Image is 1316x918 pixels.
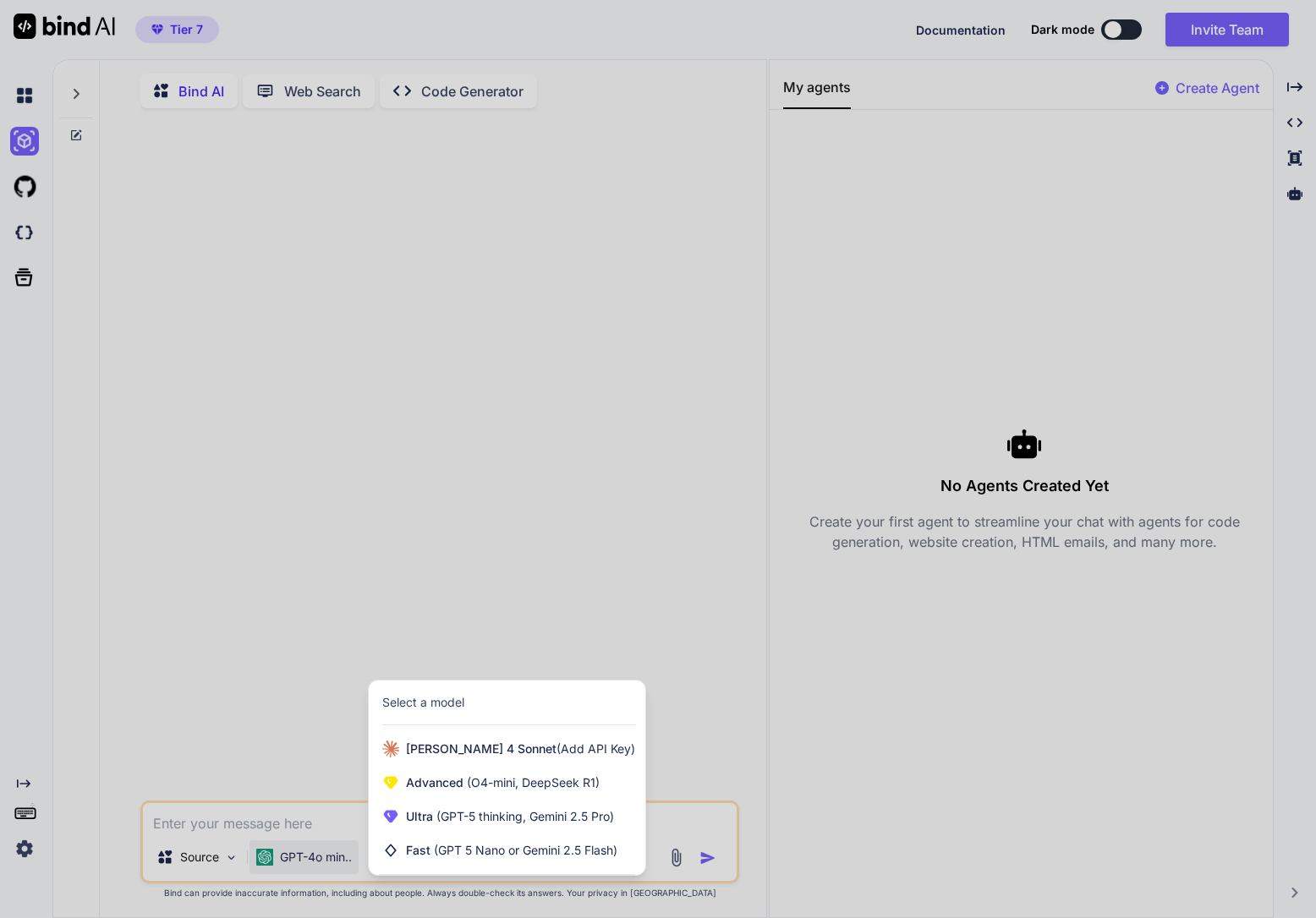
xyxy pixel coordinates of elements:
span: (GPT 5 Nano or Gemini 2.5 Flash) [434,843,617,857]
span: [PERSON_NAME] 4 Sonnet [406,740,635,757]
span: Advanced [406,774,600,791]
span: (Add API Key) [557,741,635,756]
span: (GPT-5 thinking, Gemini 2.5 Pro) [433,809,614,823]
div: Select a model [382,694,464,711]
span: (O4-mini, DeepSeek R1) [463,775,600,790]
span: Fast [406,842,617,859]
span: Ultra [406,808,614,825]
